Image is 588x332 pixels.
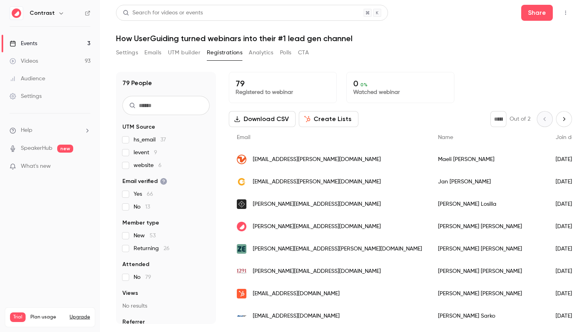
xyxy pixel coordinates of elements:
[253,223,381,231] span: [PERSON_NAME][EMAIL_ADDRESS][DOMAIN_NAME]
[116,34,572,43] h1: How UserGuiding turned webinars into their #1 lead gen channel
[353,79,448,88] p: 0
[158,163,162,168] span: 6
[253,178,381,186] span: [EMAIL_ADDRESS][PERSON_NAME][DOMAIN_NAME]
[134,149,157,157] span: levent
[122,289,138,297] span: Views
[430,282,548,305] div: [PERSON_NAME] [PERSON_NAME]
[122,318,145,326] span: Referrer
[30,9,55,17] h6: Contrast
[229,111,296,127] button: Download CSV
[160,137,166,143] span: 37
[237,135,250,140] span: Email
[134,161,162,169] span: website
[21,126,32,135] span: Help
[145,274,151,280] span: 79
[134,203,150,211] span: No
[253,200,381,209] span: [PERSON_NAME][EMAIL_ADDRESS][DOMAIN_NAME]
[253,245,422,253] span: [PERSON_NAME][EMAIL_ADDRESS][PERSON_NAME][DOMAIN_NAME]
[556,135,580,140] span: Join date
[353,88,448,96] p: Watched webinar
[237,155,246,164] img: wingtra.com
[430,193,548,215] div: [PERSON_NAME] Losilla
[10,75,45,83] div: Audience
[10,126,90,135] li: help-dropdown-opener
[116,46,138,59] button: Settings
[430,260,548,282] div: [PERSON_NAME] [PERSON_NAME]
[430,215,548,238] div: [PERSON_NAME] [PERSON_NAME]
[299,111,358,127] button: Create Lists
[150,233,156,239] span: 53
[168,46,200,59] button: UTM builder
[70,314,90,320] button: Upgrade
[134,245,170,252] span: Returning
[123,9,203,17] div: Search for videos or events
[57,145,73,153] span: new
[134,190,153,198] span: Yes
[280,46,292,59] button: Polls
[521,5,553,21] button: Share
[430,171,548,193] div: Jan [PERSON_NAME]
[237,289,246,298] img: hubspot.com
[145,204,150,210] span: 13
[147,191,153,197] span: 66
[10,57,38,65] div: Videos
[10,7,23,20] img: Contrast
[122,177,167,185] span: Email verified
[10,312,26,322] span: Trial
[438,135,453,140] span: Name
[253,312,340,320] span: [EMAIL_ADDRESS][DOMAIN_NAME]
[556,111,572,127] button: Next page
[253,155,381,164] span: [EMAIL_ADDRESS][PERSON_NAME][DOMAIN_NAME]
[21,144,52,153] a: SpeakerHub
[237,244,246,254] img: zefort.com
[249,46,274,59] button: Analytics
[253,267,381,276] span: [PERSON_NAME][EMAIL_ADDRESS][DOMAIN_NAME]
[164,246,170,251] span: 26
[237,311,246,321] img: allured.com
[10,92,42,100] div: Settings
[430,148,548,171] div: Maeli [PERSON_NAME]
[510,115,530,123] p: Out of 2
[253,290,340,298] span: [EMAIL_ADDRESS][DOMAIN_NAME]
[298,46,309,59] button: CTA
[236,88,330,96] p: Registered to webinar
[144,46,161,59] button: Emails
[30,314,65,320] span: Plan usage
[122,260,149,268] span: Attended
[122,78,152,88] h1: 79 People
[237,199,246,209] img: triptease.com
[122,302,210,310] p: No results
[122,123,155,131] span: UTM Source
[134,232,156,240] span: New
[207,46,242,59] button: Registrations
[134,136,166,144] span: hs_email
[237,177,246,187] img: closingtheloop.eu
[360,82,368,87] span: 0 %
[134,273,151,281] span: No
[430,305,548,327] div: [PERSON_NAME] Sarko
[122,219,159,227] span: Member type
[237,222,246,231] img: getcontrast.io
[236,79,330,88] p: 79
[237,266,246,276] img: 1291group.com
[430,238,548,260] div: [PERSON_NAME] [PERSON_NAME]
[21,162,51,171] span: What's new
[154,150,157,155] span: 9
[10,40,37,48] div: Events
